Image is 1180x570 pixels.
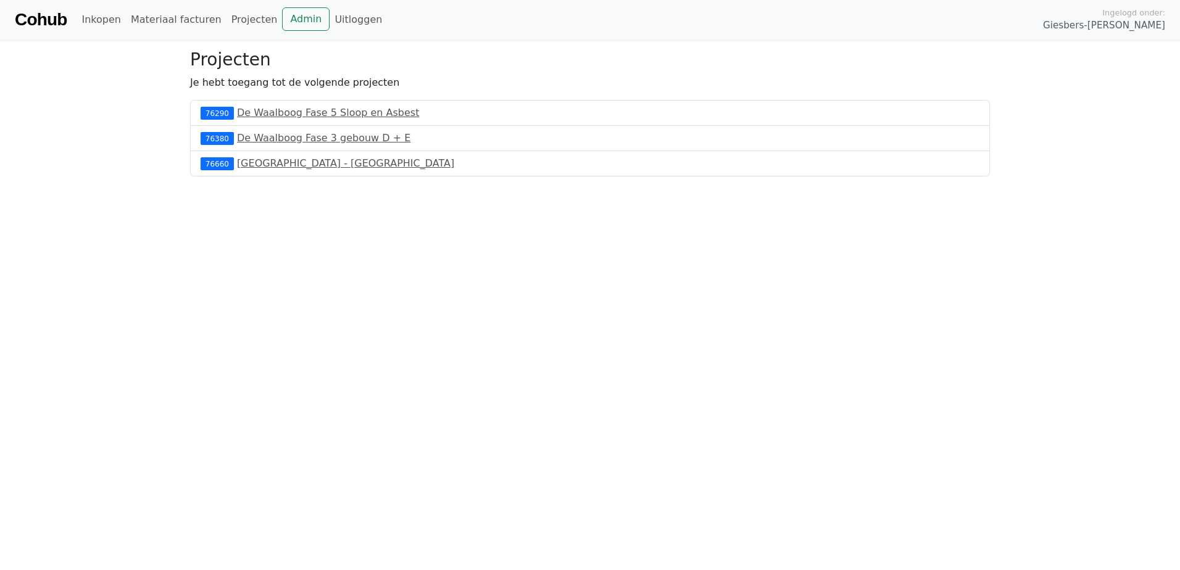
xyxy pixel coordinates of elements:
div: 76380 [201,132,234,144]
a: Admin [282,7,330,31]
a: [GEOGRAPHIC_DATA] - [GEOGRAPHIC_DATA] [237,157,454,169]
a: De Waalboog Fase 5 Sloop en Asbest [237,107,420,118]
a: Materiaal facturen [126,7,226,32]
a: Cohub [15,5,67,35]
h3: Projecten [190,49,990,70]
p: Je hebt toegang tot de volgende projecten [190,75,990,90]
a: De Waalboog Fase 3 gebouw D + E [237,132,410,144]
a: Projecten [226,7,283,32]
a: Uitloggen [330,7,387,32]
div: 76660 [201,157,234,170]
div: 76290 [201,107,234,119]
span: Giesbers-[PERSON_NAME] [1043,19,1165,33]
a: Inkopen [77,7,125,32]
span: Ingelogd onder: [1102,7,1165,19]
